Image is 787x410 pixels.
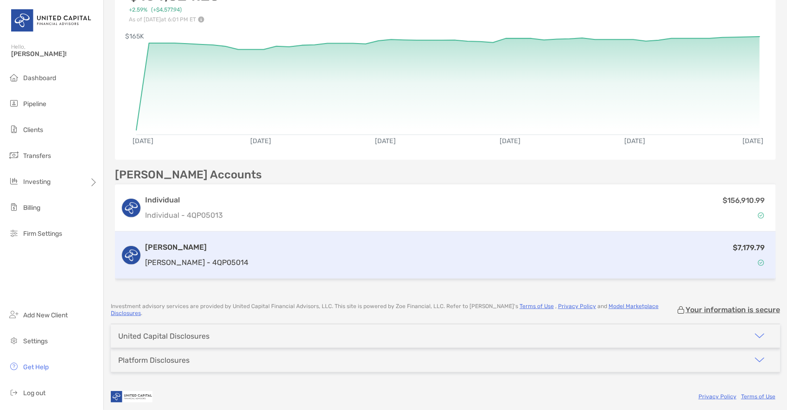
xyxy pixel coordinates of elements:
[145,195,223,206] h3: Individual
[122,246,140,265] img: logo account
[743,137,763,145] text: [DATE]
[8,150,19,161] img: transfers icon
[23,100,46,108] span: Pipeline
[8,124,19,135] img: clients icon
[118,356,190,365] div: Platform Disclosures
[8,227,19,239] img: firm-settings icon
[111,303,659,316] a: Model Marketplace Disclosures
[151,6,182,13] span: ( +$4,577.94 )
[23,74,56,82] span: Dashboard
[11,50,98,58] span: [PERSON_NAME]!
[145,242,248,253] h3: [PERSON_NAME]
[558,303,596,309] a: Privacy Policy
[23,178,51,186] span: Investing
[115,169,262,181] p: [PERSON_NAME] Accounts
[145,209,223,221] p: Individual - 4QP05013
[23,311,68,319] span: Add New Client
[23,152,51,160] span: Transfers
[520,303,554,309] a: Terms of Use
[8,361,19,372] img: get-help icon
[500,137,520,145] text: [DATE]
[125,33,144,41] text: $165K
[23,337,48,345] span: Settings
[698,393,736,400] a: Privacy Policy
[129,16,227,23] p: As of [DATE] at 6:01 PM ET
[8,202,19,213] img: billing icon
[685,305,780,314] p: Your information is secure
[23,230,62,238] span: Firm Settings
[723,195,765,206] p: $156,910.99
[198,16,204,23] img: Performance Info
[758,259,764,266] img: Account Status icon
[23,363,49,371] span: Get Help
[741,393,775,400] a: Terms of Use
[122,199,140,217] img: logo account
[8,309,19,320] img: add_new_client icon
[8,98,19,109] img: pipeline icon
[111,386,152,407] img: company logo
[758,212,764,219] img: Account Status icon
[23,204,40,212] span: Billing
[23,389,45,397] span: Log out
[118,332,209,341] div: United Capital Disclosures
[129,6,147,13] span: +2.59%
[754,354,765,366] img: icon arrow
[11,4,92,37] img: United Capital Logo
[8,387,19,398] img: logout icon
[145,257,248,268] p: [PERSON_NAME] - 4QP05014
[8,72,19,83] img: dashboard icon
[133,137,153,145] text: [DATE]
[733,242,765,253] p: $7,179.79
[111,303,676,317] p: Investment advisory services are provided by United Capital Financial Advisors, LLC . This site i...
[375,137,396,145] text: [DATE]
[251,137,272,145] text: [DATE]
[624,137,645,145] text: [DATE]
[8,176,19,187] img: investing icon
[8,335,19,346] img: settings icon
[754,330,765,341] img: icon arrow
[23,126,43,134] span: Clients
